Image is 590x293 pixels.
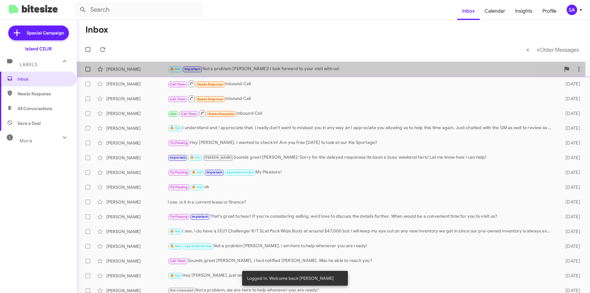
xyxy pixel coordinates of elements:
div: [DATE] [556,125,585,131]
div: [PERSON_NAME] [106,140,168,146]
div: Inbound Call [168,109,556,117]
div: [PERSON_NAME] [106,169,168,176]
span: Important [170,156,186,160]
span: Inbox [18,76,70,82]
div: [PERSON_NAME] [106,273,168,279]
span: Call Them [170,97,186,101]
button: SA [561,5,583,15]
span: 🔥 Hot [170,67,180,71]
span: Important [206,170,222,174]
div: [DATE] [556,110,585,117]
span: Logged In. Welcome back [PERSON_NAME] [247,275,334,281]
div: [PERSON_NAME] [106,110,168,117]
span: Needs Response [197,82,223,86]
button: Previous [522,43,533,56]
div: [DATE] [556,169,585,176]
span: Call Them [170,259,186,263]
div: [PERSON_NAME] [106,66,168,72]
div: I understand and I appreciate that. I really don't want to mislead you in any way an I appreciate... [168,125,556,132]
div: [DATE] [556,243,585,249]
span: 🔥 Hot [170,126,180,130]
span: More [20,138,32,144]
div: Sounds great [PERSON_NAME]! Sorry for the delayed responses its been a busy weekend here! Let me ... [168,154,556,161]
div: [PERSON_NAME] [106,96,168,102]
div: [PERSON_NAME] [106,184,168,190]
div: Hey [PERSON_NAME], I wanted to check in! Are you free [DATE] to look at our Kia Sportage? [168,139,556,146]
div: [PERSON_NAME] [106,258,168,264]
div: Sounds great [PERSON_NAME], I had notified [PERSON_NAME]. Was he able to reach you? [168,257,556,264]
span: [PERSON_NAME] [204,156,232,160]
div: [DATE] [556,184,585,190]
span: Try Pausing [170,170,188,174]
div: [DATE] [556,96,585,102]
span: 🔥 Hot [170,229,180,233]
div: [PERSON_NAME] [106,199,168,205]
span: 🔥 Hot [170,244,180,248]
div: [DATE] [556,155,585,161]
span: 🔥 Hot [190,156,200,160]
div: [DATE] [556,228,585,235]
div: [DATE] [556,273,585,279]
div: [DATE] [556,214,585,220]
div: Not a problem [PERSON_NAME], I am here to help whenever you are ready! [168,243,556,250]
a: Insights [510,2,537,20]
div: [PERSON_NAME] [106,81,168,87]
div: I see, is it in a current lease or finance? [168,199,556,205]
div: [PERSON_NAME] [106,228,168,235]
div: I see, I do have a 2021 Challenger R/T Scat Pack Wide Body at around $47,000 but I will keep my e... [168,228,556,235]
span: 🔥 Hot [192,185,202,189]
span: Special Campaign [27,30,64,36]
div: [DATE] [556,140,585,146]
div: Island CDJR [25,46,52,52]
a: Profile [537,2,561,20]
a: Calendar [480,2,510,20]
button: Next [533,43,583,56]
div: Hey [PERSON_NAME], just wanted to check in! How is everything? [168,272,556,279]
nav: Page navigation example [523,43,583,56]
div: That's great to hear! If you're considering selling, we’d love to discuss the details further. Wh... [168,213,556,220]
span: Try Pausing [170,185,188,189]
a: Inbox [457,2,480,20]
div: [DATE] [556,199,585,205]
span: Important [192,215,208,219]
a: Special Campaign [8,26,69,40]
span: Try Pausing [170,215,188,219]
div: Inbound Call [168,80,556,88]
span: 🔥 Hot [192,170,202,174]
span: « [526,46,529,53]
span: Appointment Set [184,244,211,248]
span: Important [184,67,200,71]
span: All Conversations [18,105,52,112]
span: Appointment Set [226,170,254,174]
div: SA [567,5,577,15]
div: My Pleasure! [168,169,556,176]
div: [PERSON_NAME] [106,243,168,249]
span: Save a Deal [18,120,41,126]
input: Search [74,2,203,17]
div: [PERSON_NAME] [106,214,168,220]
span: Needs Response [197,97,223,101]
div: Inbound Call [168,95,556,102]
div: [PERSON_NAME] [106,155,168,161]
span: Not-Interested [170,288,194,292]
span: Needs Response [18,91,70,97]
span: Call Them [170,82,186,86]
span: Labels [20,62,37,67]
div: Not a problem [PERSON_NAME]! I look forward to your visit with us! [168,65,560,73]
span: Try Pausing [170,141,188,145]
h1: Inbox [85,25,108,35]
span: » [537,46,540,53]
span: Older Messages [540,46,579,53]
div: ok [168,184,556,191]
div: [DATE] [556,258,585,264]
div: [PERSON_NAME] [106,125,168,131]
span: Call Them [181,112,197,116]
span: Needs Response [208,112,234,116]
div: [DATE] [556,81,585,87]
span: 🔥 Hot [170,274,180,278]
span: Sold [170,112,177,116]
